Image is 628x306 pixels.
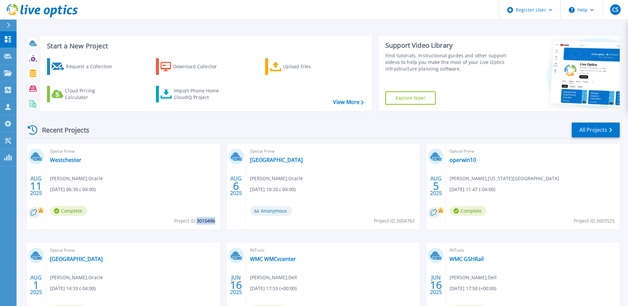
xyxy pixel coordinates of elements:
[50,148,216,155] span: Optical Prime
[50,206,87,216] span: Complete
[450,285,496,292] span: [DATE] 17:50 (+00:00)
[433,183,439,189] span: 5
[156,58,230,75] a: Download Collector
[430,282,442,288] span: 16
[250,285,297,292] span: [DATE] 17:53 (+00:00)
[50,175,103,182] span: [PERSON_NAME] , Oracle
[430,273,442,297] div: JUN 2025
[66,60,119,73] div: Request a Collection
[450,157,476,163] a: operwin10
[574,217,615,225] span: Project ID: 3003525
[385,52,508,72] div: Find tutorials, instructional guides and other support videos to help you make the most of your L...
[47,86,121,102] a: Cloud Pricing Calculator
[385,91,436,105] a: Explore Now!
[65,87,118,101] div: Cloud Pricing Calculator
[173,60,226,73] div: Download Collector
[50,157,81,163] a: Westchester
[174,217,215,225] span: Project ID: 3010496
[450,148,616,155] span: Optical Prime
[230,282,242,288] span: 16
[33,282,39,288] span: 1
[233,183,239,189] span: 6
[450,186,495,193] span: [DATE] 11:47 (-04:00)
[450,256,484,262] a: WMC GSHRail
[333,99,364,105] a: View More
[283,60,336,73] div: Upload Files
[374,217,415,225] span: Project ID: 3004763
[50,274,103,281] span: [PERSON_NAME] , Oracle
[450,206,487,216] span: Complete
[572,123,620,137] a: All Projects
[250,186,296,193] span: [DATE] 10:20 (-04:00)
[174,87,225,101] div: Import Phone Home CloudIQ Project
[47,58,121,75] a: Request a Collection
[450,247,616,254] span: RVTools
[30,273,42,297] div: AUG 2025
[250,175,303,182] span: [PERSON_NAME] , Oracle
[450,175,559,182] span: [PERSON_NAME] , [US_STATE][GEOGRAPHIC_DATA]
[250,247,416,254] span: RVTools
[30,183,42,189] span: 11
[230,174,242,198] div: AUG 2025
[50,285,96,292] span: [DATE] 14:33 (-04:00)
[612,7,618,12] span: CS
[250,274,297,281] span: [PERSON_NAME] , Dell
[430,174,442,198] div: AUG 2025
[450,274,497,281] span: [PERSON_NAME] , Dell
[47,42,363,50] h3: Start a New Project
[25,122,98,138] div: Recent Projects
[250,206,292,216] span: Anonymous
[50,247,216,254] span: Optical Prime
[230,273,242,297] div: JUN 2025
[50,256,103,262] a: [GEOGRAPHIC_DATA]
[250,148,416,155] span: Optical Prime
[385,41,508,50] div: Support Video Library
[30,174,42,198] div: AUG 2025
[50,186,96,193] span: [DATE] 06:30 (-04:00)
[250,157,303,163] a: [GEOGRAPHIC_DATA]
[265,58,339,75] a: Upload Files
[250,256,296,262] a: WMC WMCvcenter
